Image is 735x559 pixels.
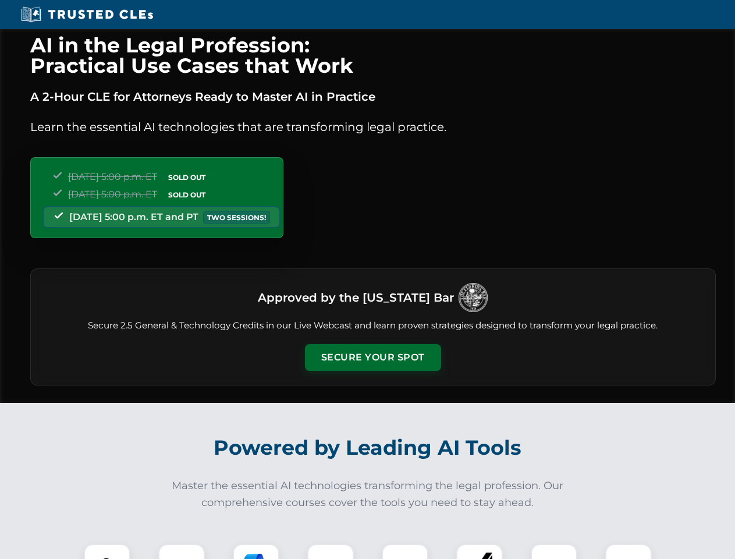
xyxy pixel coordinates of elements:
p: A 2-Hour CLE for Attorneys Ready to Master AI in Practice [30,87,716,106]
p: Learn the essential AI technologies that are transforming legal practice. [30,118,716,136]
span: SOLD OUT [164,171,210,183]
p: Secure 2.5 General & Technology Credits in our Live Webcast and learn proven strategies designed ... [45,319,701,332]
h1: AI in the Legal Profession: Practical Use Cases that Work [30,35,716,76]
img: Trusted CLEs [17,6,157,23]
h2: Powered by Leading AI Tools [45,427,690,468]
span: SOLD OUT [164,189,210,201]
button: Secure Your Spot [305,344,441,371]
h3: Approved by the [US_STATE] Bar [258,287,454,308]
img: Logo [459,283,488,312]
span: [DATE] 5:00 p.m. ET [68,189,157,200]
p: Master the essential AI technologies transforming the legal profession. Our comprehensive courses... [164,477,571,511]
span: [DATE] 5:00 p.m. ET [68,171,157,182]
